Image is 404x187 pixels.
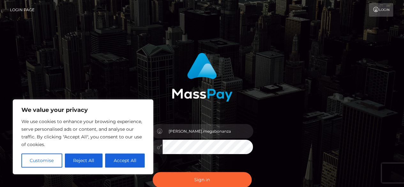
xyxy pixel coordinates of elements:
button: Customise [21,153,62,168]
button: Accept All [105,153,145,168]
a: Login [369,3,393,17]
div: We value your privacy [13,99,153,174]
img: MassPay Login [172,53,232,102]
a: Login Page [10,3,34,17]
button: Reject All [65,153,103,168]
p: We use cookies to enhance your browsing experience, serve personalised ads or content, and analys... [21,118,145,148]
p: We value your privacy [21,106,145,114]
input: Username... [163,124,253,138]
